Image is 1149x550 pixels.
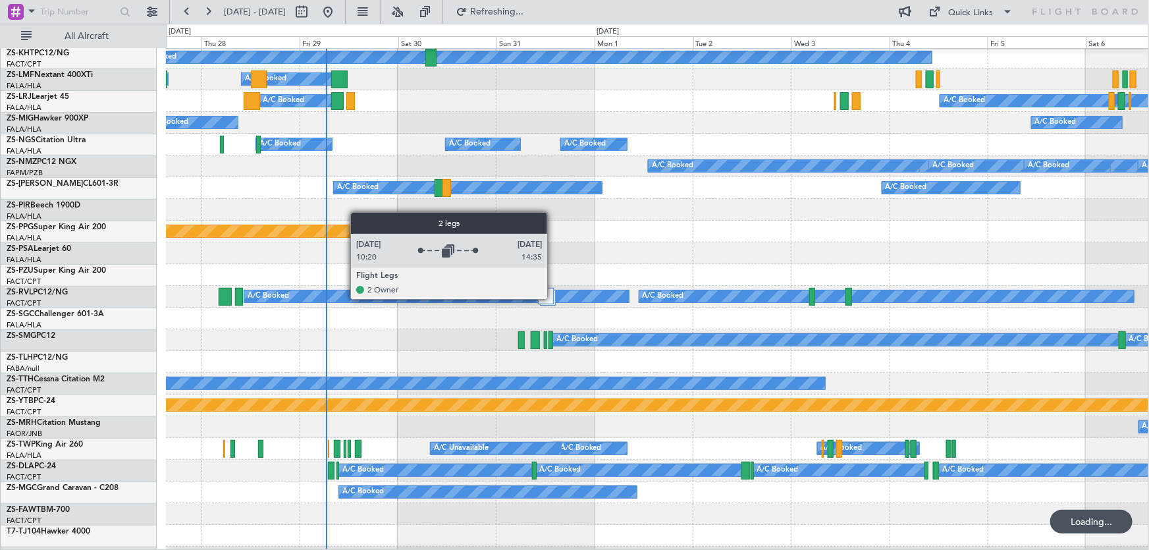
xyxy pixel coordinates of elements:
[652,156,693,176] div: A/C Booked
[7,93,69,101] a: ZS-LRJLearjet 45
[943,460,984,480] div: A/C Booked
[821,439,863,458] div: A/C Booked
[14,26,143,47] button: All Aircraft
[7,168,43,178] a: FAPM/PZB
[595,36,693,48] div: Mon 1
[693,36,791,48] div: Tue 2
[7,223,106,231] a: ZS-PPGSuper King Air 200
[169,26,191,38] div: [DATE]
[1035,113,1077,132] div: A/C Booked
[988,36,1086,48] div: Fri 5
[449,134,491,154] div: A/C Booked
[7,397,34,405] span: ZS-YTB
[7,462,34,470] span: ZS-DLA
[7,245,34,253] span: ZS-PSA
[757,460,798,480] div: A/C Booked
[7,115,88,123] a: ZS-MIGHawker 900XP
[791,36,890,48] div: Wed 3
[398,36,496,48] div: Sat 30
[7,124,41,134] a: FALA/HLA
[7,462,56,470] a: ZS-DLAPC-24
[944,91,985,111] div: A/C Booked
[7,332,36,340] span: ZS-SMG
[7,202,30,209] span: ZS-PIR
[450,1,529,22] button: Refreshing...
[224,6,286,18] span: [DATE] - [DATE]
[7,375,34,383] span: ZS-TTH
[7,375,105,383] a: ZS-TTHCessna Citation M2
[7,419,101,427] a: ZS-MRHCitation Mustang
[245,69,286,89] div: A/C Booked
[7,136,86,144] a: ZS-NGSCitation Ultra
[7,115,34,123] span: ZS-MIG
[556,330,598,350] div: A/C Booked
[1028,156,1069,176] div: A/C Booked
[7,332,55,340] a: ZS-SMGPC12
[7,407,41,417] a: FACT/CPT
[248,287,289,306] div: A/C Booked
[890,36,988,48] div: Thu 4
[922,1,1020,22] button: Quick Links
[7,93,32,101] span: ZS-LRJ
[147,113,188,132] div: A/C Booked
[7,81,41,91] a: FALA/HLA
[7,267,106,275] a: ZS-PZUSuper King Air 200
[259,134,301,154] div: A/C Booked
[7,528,41,536] span: T7-TJ104
[7,223,34,231] span: ZS-PPG
[7,71,93,79] a: ZS-LMFNextant 400XTi
[7,146,41,156] a: FALA/HLA
[7,506,70,514] a: ZS-FAWTBM-700
[40,2,116,22] input: Trip Number
[7,202,80,209] a: ZS-PIRBeech 1900D
[7,441,36,449] span: ZS-TWP
[7,180,83,188] span: ZS-[PERSON_NAME]
[7,277,41,287] a: FACT/CPT
[560,439,602,458] div: A/C Booked
[7,397,55,405] a: ZS-YTBPC-24
[564,134,606,154] div: A/C Booked
[643,287,684,306] div: A/C Booked
[496,36,595,48] div: Sun 31
[7,310,104,318] a: ZS-SGCChallenger 601-3A
[300,36,398,48] div: Fri 29
[7,59,41,69] a: FACT/CPT
[7,364,40,373] a: FABA/null
[7,516,41,526] a: FACT/CPT
[7,267,34,275] span: ZS-PZU
[7,528,90,536] a: T7-TJ104Hawker 4000
[7,289,68,296] a: ZS-RVLPC12/NG
[886,178,927,198] div: A/C Booked
[7,354,68,362] a: ZS-TLHPC12/NG
[7,136,36,144] span: ZS-NGS
[34,32,139,41] span: All Aircraft
[7,289,33,296] span: ZS-RVL
[7,233,41,243] a: FALA/HLA
[7,451,41,460] a: FALA/HLA
[7,429,42,439] a: FAOR/JNB
[263,91,304,111] div: A/C Booked
[7,71,34,79] span: ZS-LMF
[932,156,974,176] div: A/C Booked
[7,245,71,253] a: ZS-PSALearjet 60
[201,36,300,48] div: Thu 28
[7,385,41,395] a: FACT/CPT
[7,158,76,166] a: ZS-NMZPC12 NGX
[7,484,37,492] span: ZS-MGC
[949,7,994,20] div: Quick Links
[7,484,119,492] a: ZS-MGCGrand Caravan - C208
[469,7,525,16] span: Refreshing...
[597,26,619,38] div: [DATE]
[7,103,41,113] a: FALA/HLA
[7,310,34,318] span: ZS-SGC
[7,472,41,482] a: FACT/CPT
[342,482,384,502] div: A/C Booked
[7,320,41,330] a: FALA/HLA
[434,439,489,458] div: A/C Unavailable
[7,255,41,265] a: FALA/HLA
[7,354,33,362] span: ZS-TLH
[7,158,37,166] span: ZS-NMZ
[337,178,379,198] div: A/C Booked
[342,460,384,480] div: A/C Booked
[7,180,119,188] a: ZS-[PERSON_NAME]CL601-3R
